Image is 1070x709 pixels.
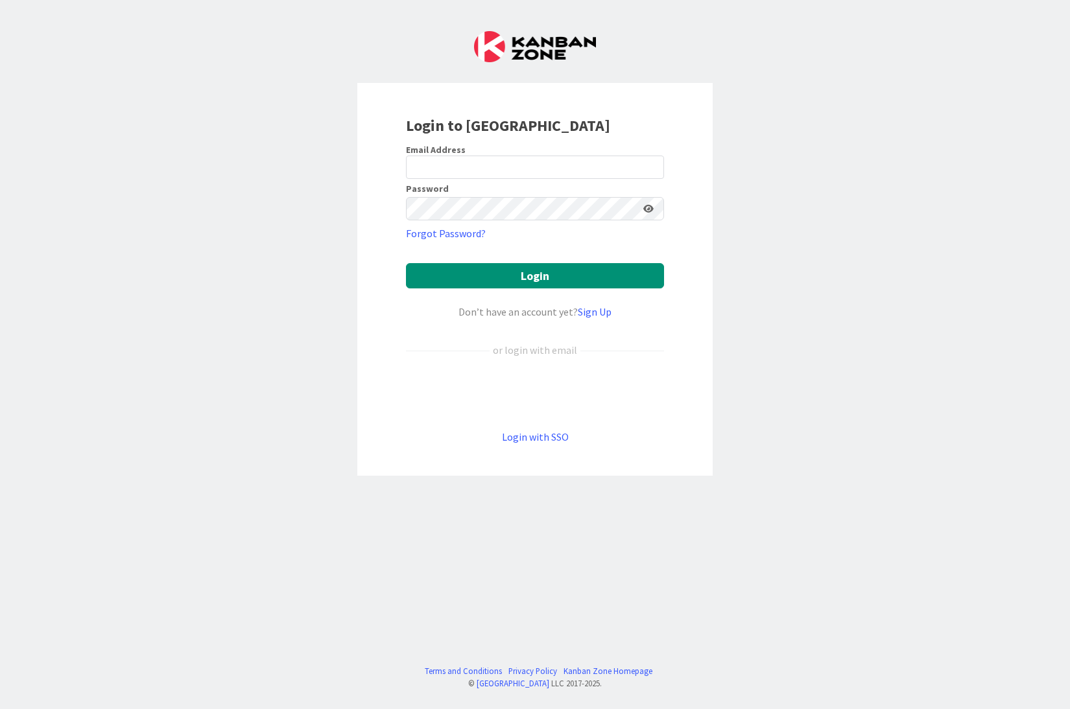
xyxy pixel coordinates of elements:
button: Login [406,263,664,288]
div: © LLC 2017- 2025 . [418,677,652,690]
div: Don’t have an account yet? [406,304,664,320]
keeper-lock: Open Keeper Popup [642,159,658,175]
a: [GEOGRAPHIC_DATA] [477,678,549,688]
a: Sign Up [578,305,612,318]
label: Email Address [406,144,466,156]
a: Kanban Zone Homepage [564,665,652,677]
label: Password [406,184,449,193]
div: or login with email [490,342,580,358]
iframe: Sign in with Google Button [399,379,671,408]
a: Privacy Policy [508,665,557,677]
a: Forgot Password? [406,226,486,241]
a: Login with SSO [502,430,569,443]
img: Kanban Zone [474,31,596,62]
b: Login to [GEOGRAPHIC_DATA] [406,115,610,135]
a: Terms and Conditions [425,665,502,677]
